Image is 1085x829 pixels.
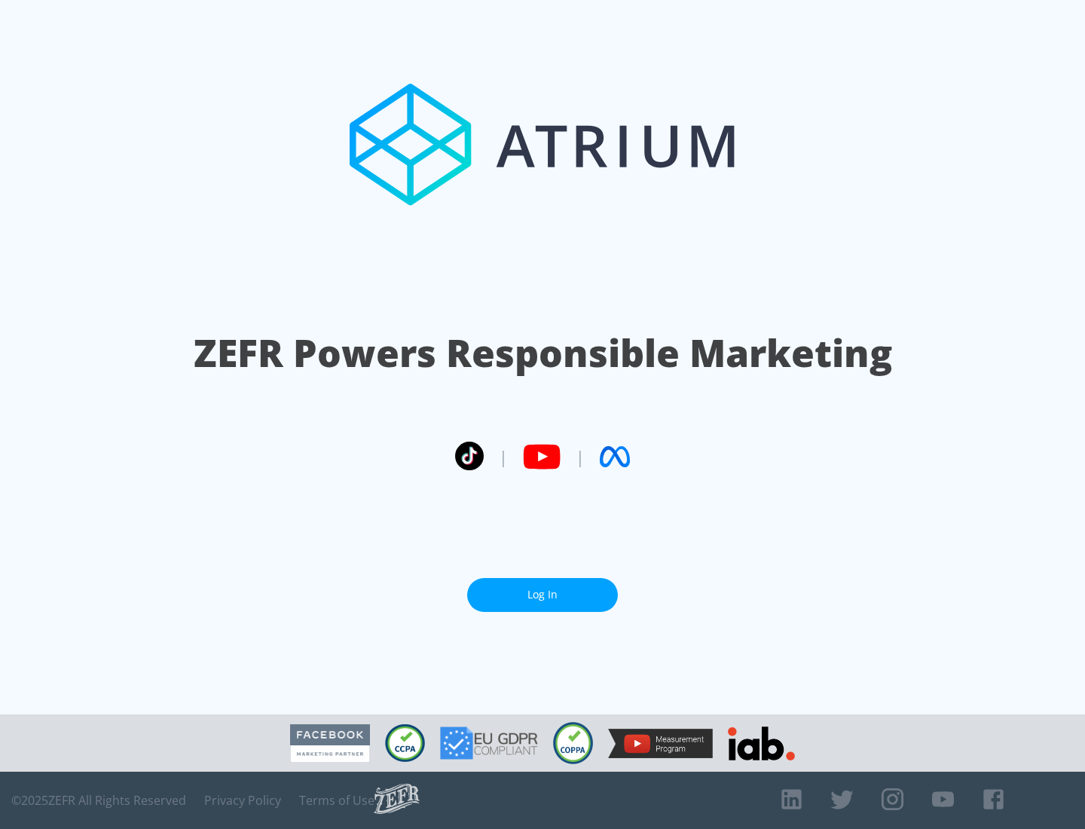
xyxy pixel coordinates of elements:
span: | [576,445,585,468]
img: GDPR Compliant [440,727,538,760]
img: Facebook Marketing Partner [290,724,370,763]
img: IAB [728,727,795,760]
h1: ZEFR Powers Responsible Marketing [194,327,892,379]
img: YouTube Measurement Program [608,729,713,758]
span: | [499,445,508,468]
img: COPPA Compliant [553,722,593,764]
span: © 2025 ZEFR All Rights Reserved [11,793,186,808]
a: Privacy Policy [204,793,281,808]
a: Terms of Use [299,793,374,808]
a: Log In [467,578,618,612]
img: CCPA Compliant [385,724,425,762]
